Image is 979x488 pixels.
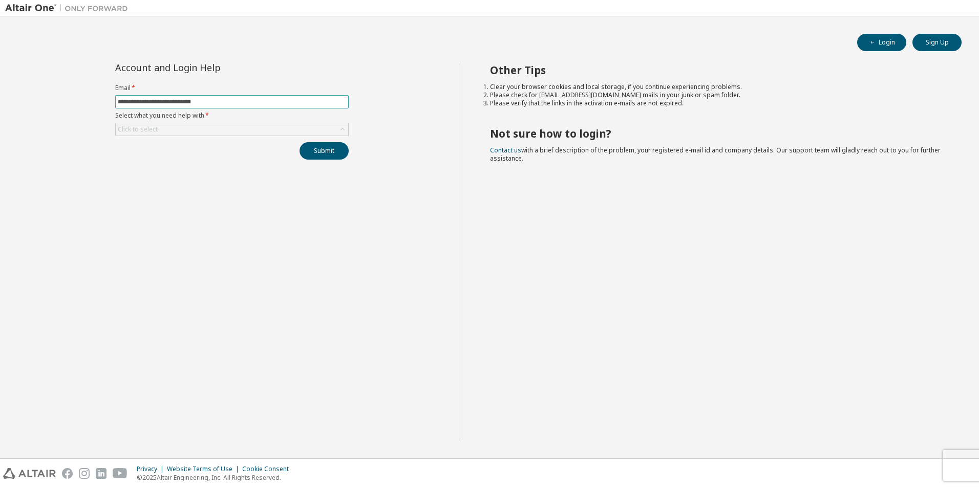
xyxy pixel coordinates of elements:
div: Website Terms of Use [167,465,242,473]
img: facebook.svg [62,468,73,479]
div: Privacy [137,465,167,473]
div: Cookie Consent [242,465,295,473]
img: youtube.svg [113,468,127,479]
div: Account and Login Help [115,63,302,72]
button: Submit [300,142,349,160]
div: Click to select [116,123,348,136]
div: Click to select [118,125,158,134]
label: Select what you need help with [115,112,349,120]
label: Email [115,84,349,92]
h2: Other Tips [490,63,944,77]
button: Sign Up [912,34,962,51]
img: linkedin.svg [96,468,107,479]
img: instagram.svg [79,468,90,479]
li: Clear your browser cookies and local storage, if you continue experiencing problems. [490,83,944,91]
h2: Not sure how to login? [490,127,944,140]
p: © 2025 Altair Engineering, Inc. All Rights Reserved. [137,473,295,482]
button: Login [857,34,906,51]
img: altair_logo.svg [3,468,56,479]
a: Contact us [490,146,521,154]
span: with a brief description of the problem, your registered e-mail id and company details. Our suppo... [490,146,941,163]
img: Altair One [5,3,133,13]
li: Please check for [EMAIL_ADDRESS][DOMAIN_NAME] mails in your junk or spam folder. [490,91,944,99]
li: Please verify that the links in the activation e-mails are not expired. [490,99,944,107]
